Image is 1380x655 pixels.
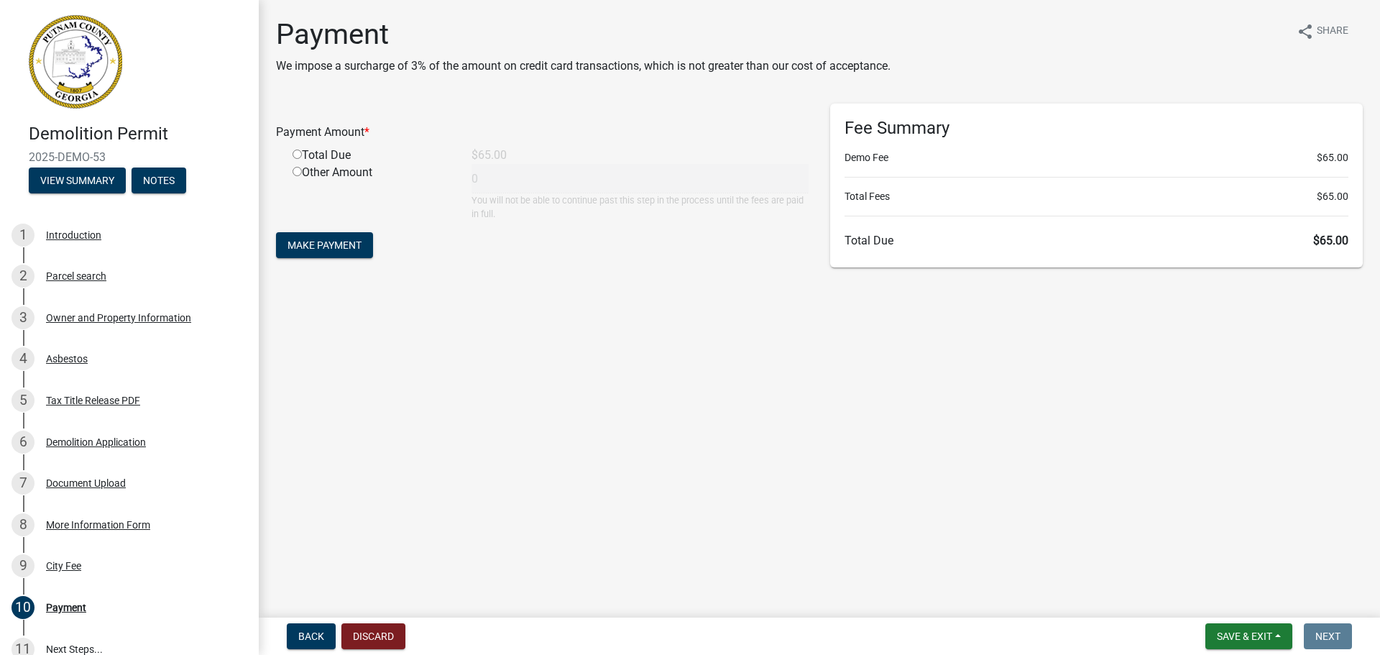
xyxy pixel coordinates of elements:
div: Introduction [46,230,101,240]
div: 4 [11,347,34,370]
div: City Fee [46,561,81,571]
div: Document Upload [46,478,126,488]
span: Make Payment [287,239,362,251]
div: Payment [46,603,86,613]
span: Share [1317,23,1348,40]
i: share [1297,23,1314,40]
h6: Fee Summary [845,118,1348,139]
div: 2 [11,265,34,288]
div: 7 [11,472,34,495]
div: Payment Amount [265,124,819,141]
div: 6 [11,431,34,454]
h4: Demolition Permit [29,124,247,145]
button: View Summary [29,168,126,193]
h6: Total Due [845,234,1348,247]
button: Back [287,623,336,649]
div: More Information Form [46,520,150,530]
span: $65.00 [1313,234,1348,247]
div: Total Due [282,147,461,164]
button: shareShare [1285,17,1360,45]
div: Parcel search [46,271,106,281]
li: Total Fees [845,189,1348,204]
div: 5 [11,389,34,412]
div: Demolition Application [46,437,146,447]
div: Asbestos [46,354,88,364]
button: Make Payment [276,232,373,258]
button: Discard [341,623,405,649]
h1: Payment [276,17,891,52]
span: 2025-DEMO-53 [29,150,230,164]
div: 9 [11,554,34,577]
span: Back [298,631,324,642]
span: $65.00 [1317,150,1348,165]
span: Save & Exit [1217,631,1272,642]
wm-modal-confirm: Notes [132,175,186,187]
span: Next [1315,631,1340,642]
li: Demo Fee [845,150,1348,165]
button: Notes [132,168,186,193]
div: 10 [11,596,34,619]
img: Putnam County, Georgia [29,15,122,109]
div: 1 [11,224,34,247]
button: Save & Exit [1205,623,1292,649]
span: $65.00 [1317,189,1348,204]
p: We impose a surcharge of 3% of the amount on credit card transactions, which is not greater than ... [276,58,891,75]
div: 8 [11,513,34,536]
div: 3 [11,306,34,329]
div: Owner and Property Information [46,313,191,323]
wm-modal-confirm: Summary [29,175,126,187]
div: Other Amount [282,164,461,221]
div: Tax Title Release PDF [46,395,140,406]
button: Next [1304,623,1352,649]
